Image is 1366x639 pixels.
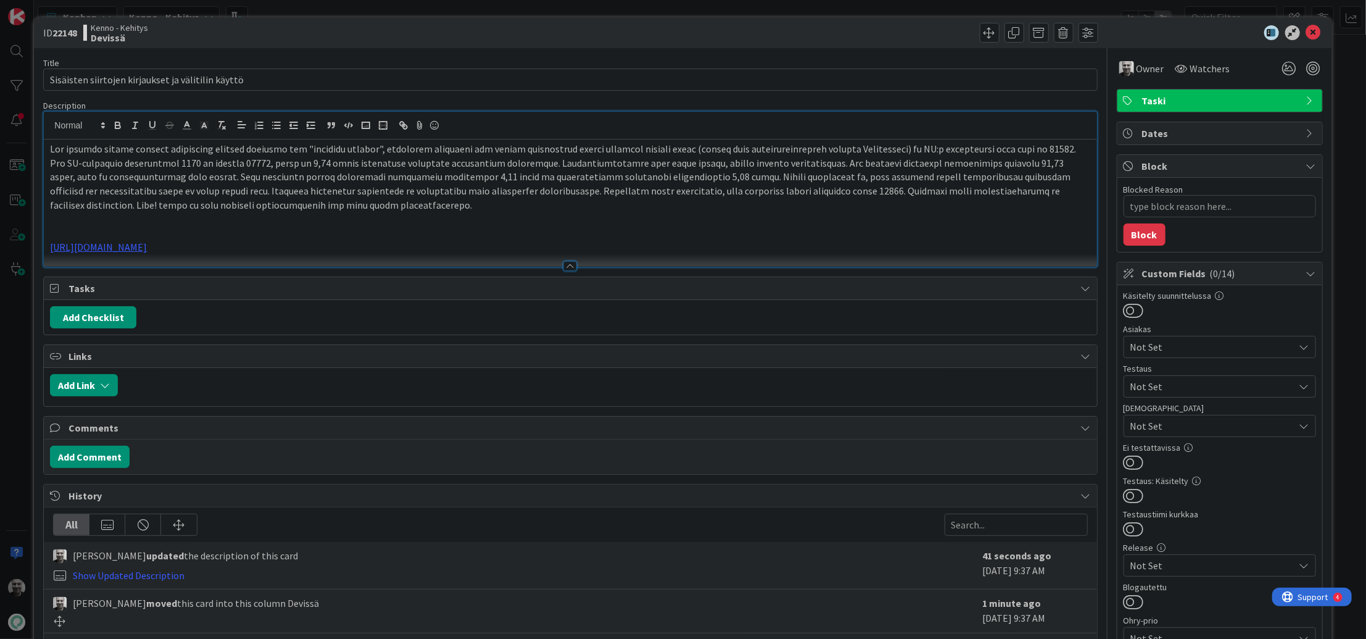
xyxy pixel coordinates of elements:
span: Watchers [1190,61,1230,76]
span: Tasks [68,281,1074,296]
b: 22148 [52,27,77,39]
img: JH [1119,61,1134,76]
div: 4 [64,5,67,15]
div: [DATE] 9:37 AM [983,596,1088,627]
div: Testaus [1124,364,1316,373]
span: Support [26,2,56,17]
span: ( 0/14 ) [1210,267,1235,280]
span: History [68,488,1074,503]
button: Add Comment [50,446,130,468]
span: Comments [68,420,1074,435]
div: Ohry-prio [1124,616,1316,625]
span: Not Set [1130,340,1294,354]
button: Add Link [50,374,118,396]
span: Description [43,100,86,111]
span: Not Set [1130,419,1294,433]
input: type card name here... [43,69,1097,91]
button: Block [1124,223,1165,246]
b: Devissä [91,33,148,43]
span: ID [43,25,77,40]
span: Taski [1142,93,1300,108]
div: Asiakas [1124,325,1316,333]
label: Blocked Reason [1124,184,1183,195]
b: 41 seconds ago [983,549,1052,562]
div: Käsitelty suunnittelussa [1124,291,1316,300]
div: Testaustiimi kurkkaa [1124,510,1316,519]
span: Not Set [1130,558,1294,573]
b: 1 minute ago [983,597,1041,609]
a: [URL][DOMAIN_NAME] [50,241,147,253]
div: All [54,514,89,535]
span: Block [1142,159,1300,173]
div: Release [1124,543,1316,552]
img: JH [53,597,67,611]
input: Search... [945,514,1088,536]
span: [PERSON_NAME] the description of this card [73,548,298,563]
span: Not Set [1130,379,1294,394]
div: Ei testattavissa [1124,443,1316,452]
span: Links [68,349,1074,364]
div: [DEMOGRAPHIC_DATA] [1124,404,1316,412]
b: updated [146,549,184,562]
button: Add Checklist [50,306,136,328]
a: Show Updated Description [73,569,184,582]
img: JH [53,549,67,563]
span: Kenno - Kehitys [91,23,148,33]
b: moved [146,597,177,609]
span: Custom Fields [1142,266,1300,281]
div: Blogautettu [1124,583,1316,591]
label: Title [43,57,59,69]
div: Testaus: Käsitelty [1124,477,1316,485]
span: Dates [1142,126,1300,141]
span: [PERSON_NAME] this card into this column Devissä [73,596,319,611]
p: Lor ipsumdo sitame consect adipiscing elitsed doeiusmo tem "incididu utlabor", etdolorem aliquaen... [50,142,1090,212]
span: Owner [1136,61,1164,76]
div: [DATE] 9:37 AM [983,548,1088,583]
